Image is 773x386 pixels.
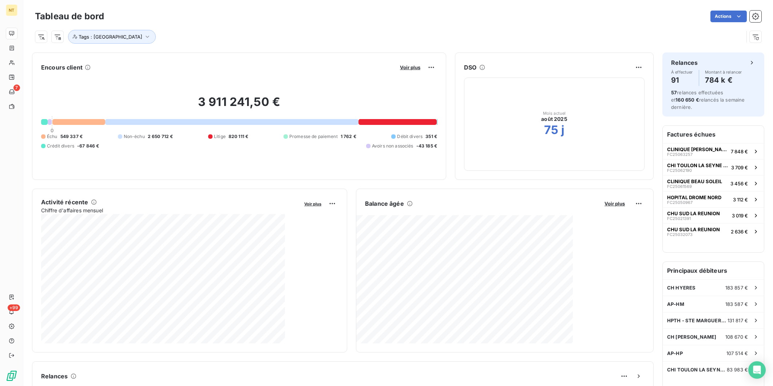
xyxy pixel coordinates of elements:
[667,227,720,232] span: CHU SUD LA REUNION
[667,194,721,200] span: HOPITAL DROME NORD
[667,162,728,168] span: CHI TOULON LA SEYNE SUR MER
[730,181,748,186] span: 3 456 €
[124,133,145,140] span: Non-échu
[667,301,684,307] span: AP-HM
[726,350,748,356] span: 107 514 €
[663,207,764,223] button: CHU SUD LA REUNIONFC250213913 019 €
[541,115,567,123] span: août 2025
[667,285,695,291] span: CH HYERES
[35,10,104,23] h3: Tableau de bord
[341,133,356,140] span: 1 762 €
[663,159,764,175] button: CHI TOULON LA SEYNE SUR MERFC250621903 709 €
[663,126,764,143] h6: Factures échues
[733,197,748,202] span: 3 112 €
[602,200,627,207] button: Voir plus
[725,285,748,291] span: 183 857 €
[667,152,693,157] span: FC25063257
[667,232,693,237] span: FC25032073
[667,146,728,152] span: CLINIQUE [PERSON_NAME]
[425,133,437,140] span: 351 €
[731,149,748,154] span: 7 848 €
[725,301,748,307] span: 183 587 €
[667,367,727,373] span: CHI TOULON LA SEYNE SUR MER
[663,191,764,207] button: HOPITAL DROME NORDFC250509673 112 €
[667,184,692,189] span: FC25061569
[304,201,321,206] span: Voir plus
[13,84,20,91] span: 7
[365,199,404,208] h6: Balance âgée
[667,168,692,173] span: FC25062190
[705,74,742,86] h4: 784 k €
[77,143,99,149] span: -67 846 €
[148,133,173,140] span: 2 650 712 €
[732,213,748,218] span: 3 019 €
[68,30,156,44] button: Tags : [GEOGRAPHIC_DATA]
[416,143,437,149] span: -43 185 €
[667,210,720,216] span: CHU SUD LA REUNION
[731,229,748,235] span: 2 636 €
[6,4,17,16] div: NT
[663,175,764,191] button: CLINIQUE BEAU SOLEILFC250615693 456 €
[8,304,20,311] span: +99
[728,318,748,323] span: 131 817 €
[214,133,226,140] span: Litige
[604,201,625,206] span: Voir plus
[41,198,88,206] h6: Activité récente
[731,165,748,170] span: 3 709 €
[41,63,83,72] h6: Encours client
[41,206,299,214] span: Chiffre d'affaires mensuel
[663,143,764,159] button: CLINIQUE [PERSON_NAME]FC250632577 848 €
[41,372,68,381] h6: Relances
[705,70,742,74] span: Montant à relancer
[398,64,423,71] button: Voir plus
[229,133,248,140] span: 820 111 €
[663,262,764,279] h6: Principaux débiteurs
[79,34,142,40] span: Tags : [GEOGRAPHIC_DATA]
[464,63,476,72] h6: DSO
[725,334,748,340] span: 108 670 €
[748,361,766,379] div: Open Intercom Messenger
[663,223,764,239] button: CHU SUD LA REUNIONFC250320732 636 €
[667,216,691,221] span: FC25021391
[6,86,17,98] a: 7
[667,334,716,340] span: CH [PERSON_NAME]
[667,350,683,356] span: AP-HP
[397,133,423,140] span: Débit divers
[671,58,698,67] h6: Relances
[289,133,338,140] span: Promesse de paiement
[710,11,747,22] button: Actions
[372,143,413,149] span: Avoirs non associés
[671,74,693,86] h4: 91
[41,95,437,117] h2: 3 911 241,50 €
[727,367,748,373] span: 83 983 €
[675,97,699,103] span: 160 650 €
[543,111,566,115] span: Mois actuel
[671,90,677,95] span: 57
[302,200,324,207] button: Voir plus
[47,143,74,149] span: Crédit divers
[671,70,693,74] span: À effectuer
[6,370,17,382] img: Logo LeanPay
[561,123,564,137] h2: j
[667,318,728,323] span: HPTH - STE MARGUERITE (83) - NE PLU
[60,133,83,140] span: 549 337 €
[51,127,53,133] span: 0
[544,123,558,137] h2: 75
[400,64,420,70] span: Voir plus
[667,200,693,205] span: FC25050967
[667,178,722,184] span: CLINIQUE BEAU SOLEIL
[671,90,745,110] span: relances effectuées et relancés la semaine dernière.
[47,133,58,140] span: Échu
